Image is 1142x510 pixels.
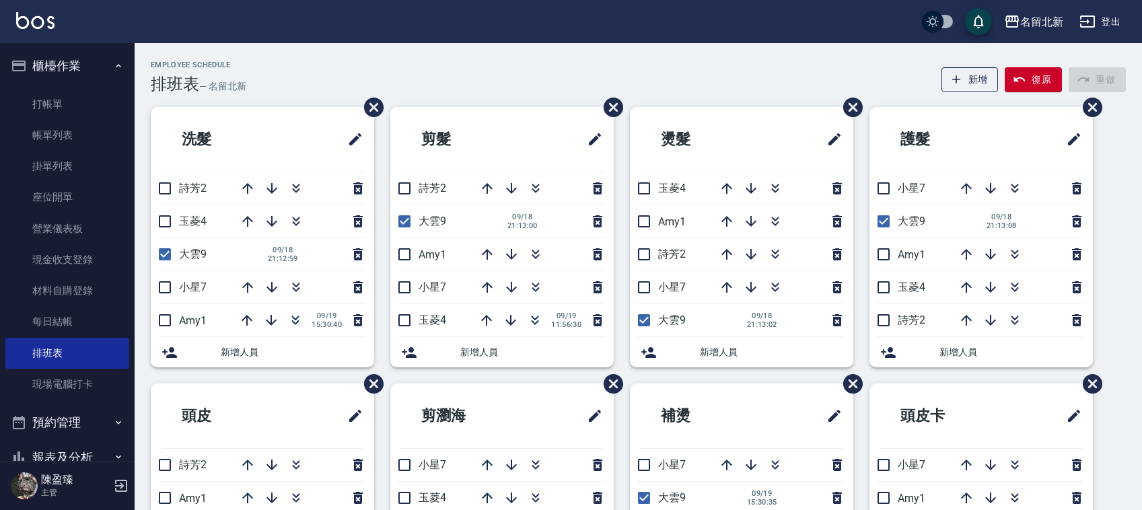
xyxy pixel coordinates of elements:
button: 預約管理 [5,405,129,440]
span: 修改班表的標題 [1058,123,1082,155]
span: 玉菱4 [419,491,446,504]
span: 新增人員 [221,345,363,359]
span: 修改班表的標題 [579,400,603,432]
span: 大雲9 [658,491,686,504]
span: Amy1 [179,314,207,327]
h5: 陳盈臻 [41,473,110,486]
span: 09/18 [987,213,1017,221]
span: 小星7 [419,281,446,293]
span: 小星7 [658,458,686,471]
span: 大雲9 [419,215,446,227]
div: 新增人員 [630,337,853,367]
span: 刪除班表 [594,87,625,127]
a: 現場電腦打卡 [5,369,129,400]
span: Amy1 [179,492,207,505]
span: 09/18 [268,246,298,254]
a: 帳單列表 [5,120,129,151]
h6: — 名留北新 [199,79,246,94]
span: 詩芳2 [419,182,446,194]
h2: Employee Schedule [151,61,246,69]
button: 報表及分析 [5,440,129,475]
span: 大雲9 [898,215,925,227]
a: 打帳單 [5,89,129,120]
span: 小星7 [179,281,207,293]
div: 名留北新 [1020,13,1063,30]
a: 材料自購登錄 [5,275,129,306]
h2: 護髮 [880,115,1004,163]
span: 玉菱4 [419,314,446,326]
button: save [965,8,992,35]
span: 修改班表的標題 [818,123,843,155]
a: 掛單列表 [5,151,129,182]
span: 詩芳2 [898,314,925,326]
span: 21:13:00 [507,221,538,230]
span: 玉菱4 [898,281,925,293]
span: 修改班表的標題 [339,400,363,432]
button: 新增 [941,67,999,92]
span: 09/19 [551,312,581,320]
span: Amy1 [898,248,925,261]
span: Amy1 [419,248,446,261]
a: 營業儀表板 [5,213,129,244]
span: 玉菱4 [658,182,686,194]
span: 修改班表的標題 [818,400,843,432]
h2: 燙髮 [641,115,764,163]
h3: 排班表 [151,75,199,94]
span: 新增人員 [700,345,843,359]
button: 復原 [1005,67,1062,92]
span: 21:12:59 [268,254,298,263]
span: 詩芳2 [179,182,207,194]
h2: 頭皮卡 [880,392,1011,440]
img: Person [11,472,38,499]
button: 登出 [1074,9,1126,34]
span: 玉菱4 [179,215,207,227]
span: 詩芳2 [179,458,207,471]
span: 09/18 [747,312,777,320]
button: 名留北新 [999,8,1069,36]
span: 刪除班表 [833,87,865,127]
a: 座位開單 [5,182,129,213]
a: 排班表 [5,338,129,369]
span: 刪除班表 [1073,87,1104,127]
span: 21:13:02 [747,320,777,329]
span: 刪除班表 [594,364,625,404]
span: 15:30:35 [747,498,777,507]
span: 小星7 [419,458,446,471]
span: 小星7 [658,281,686,293]
img: Logo [16,12,55,29]
span: 09/19 [747,489,777,498]
div: 新增人員 [869,337,1093,367]
h2: 剪瀏海 [401,392,532,440]
span: 11:56:30 [551,320,581,329]
p: 主管 [41,486,110,499]
h2: 頭皮 [162,392,285,440]
span: 修改班表的標題 [339,123,363,155]
span: 刪除班表 [1073,364,1104,404]
span: 詩芳2 [658,248,686,260]
a: 每日結帳 [5,306,129,337]
span: 修改班表的標題 [579,123,603,155]
span: 09/18 [507,213,538,221]
span: 小星7 [898,182,925,194]
span: 09/19 [312,312,342,320]
div: 新增人員 [390,337,614,367]
a: 現金收支登錄 [5,244,129,275]
span: 刪除班表 [354,364,386,404]
span: Amy1 [898,492,925,505]
h2: 補燙 [641,392,764,440]
span: 大雲9 [658,314,686,326]
span: 修改班表的標題 [1058,400,1082,432]
span: 新增人員 [939,345,1082,359]
span: 15:30:40 [312,320,342,329]
h2: 剪髮 [401,115,525,163]
span: 刪除班表 [833,364,865,404]
div: 新增人員 [151,337,374,367]
span: 刪除班表 [354,87,386,127]
span: Amy1 [658,215,686,228]
span: 新增人員 [460,345,603,359]
span: 21:13:08 [987,221,1017,230]
span: 小星7 [898,458,925,471]
h2: 洗髮 [162,115,285,163]
button: 櫃檯作業 [5,48,129,83]
span: 大雲9 [179,248,207,260]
